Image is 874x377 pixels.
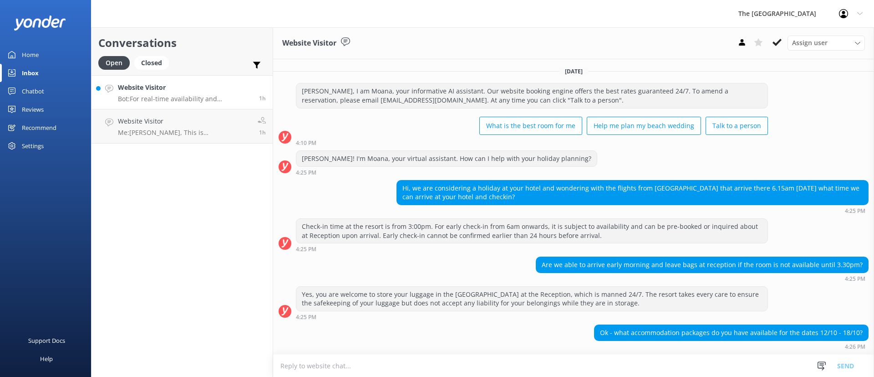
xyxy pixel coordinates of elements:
div: Hi, we are considering a holiday at your hotel and wondering with the flights from [GEOGRAPHIC_DA... [397,181,868,205]
button: What is the best room for me [479,117,582,135]
div: Yes, you are welcome to store your luggage in the [GEOGRAPHIC_DATA] at the Reception, which is ma... [296,287,767,311]
p: Me: [PERSON_NAME], This is [PERSON_NAME] from the reservations, How may I help you? [118,129,251,137]
div: Help [40,350,53,368]
h4: Website Visitor [118,116,251,126]
div: Closed [134,56,169,70]
div: Aug 24 2025 04:25pm (UTC -10:00) Pacific/Honolulu [296,314,768,320]
span: Assign user [792,38,828,48]
div: Aug 24 2025 04:25pm (UTC -10:00) Pacific/Honolulu [296,169,597,176]
h2: Conversations [98,34,266,52]
img: yonder-white-logo.png [14,15,66,31]
div: Are we able to arrive early morning and leave bags at reception if the room is not available unti... [536,257,868,273]
div: Home [22,46,39,64]
div: Aug 24 2025 04:26pm (UTC -10:00) Pacific/Honolulu [594,343,869,350]
div: Aug 24 2025 04:25pm (UTC -10:00) Pacific/Honolulu [396,207,869,214]
div: Aug 24 2025 04:10pm (UTC -10:00) Pacific/Honolulu [296,139,768,146]
div: Inbox [22,64,39,82]
span: Aug 24 2025 04:26pm (UTC -10:00) Pacific/Honolulu [259,94,266,102]
a: Open [98,57,134,67]
a: Website VisitorBot:For real-time availability and accommodation bookings, please visit [URL][DOMA... [91,75,273,109]
button: Talk to a person [706,117,768,135]
p: Bot: For real-time availability and accommodation bookings, please visit [URL][DOMAIN_NAME]. [118,95,252,103]
strong: 4:10 PM [296,140,316,146]
div: Aug 24 2025 04:25pm (UTC -10:00) Pacific/Honolulu [536,275,869,282]
div: Recommend [22,119,56,137]
strong: 4:25 PM [296,247,316,252]
button: Help me plan my beach wedding [587,117,701,135]
span: [DATE] [559,67,588,75]
span: Aug 24 2025 04:14pm (UTC -10:00) Pacific/Honolulu [259,129,266,136]
div: Assign User [788,36,865,50]
strong: 4:25 PM [296,315,316,320]
div: Ok - what accommodation packages do you have available for the dates 12/10 - 18/10? [595,325,868,341]
div: [PERSON_NAME]! I'm Moana, your virtual assistant. How can I help with your holiday planning? [296,151,597,166]
strong: 4:25 PM [845,276,865,282]
strong: 4:25 PM [296,170,316,176]
div: Check-in time at the resort is from 3:00pm. For early check-in from 6am onwards, it is subject to... [296,219,767,243]
div: Chatbot [22,82,44,100]
div: [PERSON_NAME], I am Moana, your informative AI assistant. Our website booking engine offers the b... [296,83,767,108]
div: Open [98,56,130,70]
div: Reviews [22,100,44,119]
strong: 4:25 PM [845,208,865,214]
strong: 4:26 PM [845,344,865,350]
a: Website VisitorMe:[PERSON_NAME], This is [PERSON_NAME] from the reservations, How may I help you?1h [91,109,273,144]
div: Support Docs [28,331,65,350]
h4: Website Visitor [118,83,252,93]
div: Settings [22,137,44,155]
h3: Website Visitor [282,37,336,49]
a: Closed [134,57,173,67]
div: Aug 24 2025 04:25pm (UTC -10:00) Pacific/Honolulu [296,246,768,252]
